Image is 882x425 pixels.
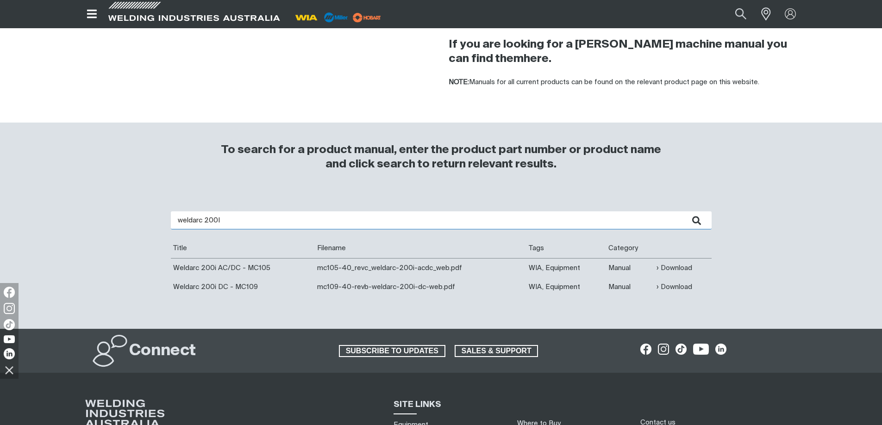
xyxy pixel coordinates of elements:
img: YouTube [4,335,15,343]
td: mc105-40_revc_weldarc-200i-acdc_web.pdf [315,258,526,277]
h2: Connect [129,341,196,361]
span: SALES & SUPPORT [456,345,538,357]
strong: NOTE: [449,79,469,86]
a: miller [350,14,384,21]
img: Facebook [4,287,15,298]
a: SUBSCRIBE TO UPDATES [339,345,445,357]
td: mc109-40-revb-weldarc-200i-dc-web.pdf [315,277,526,296]
img: TikTok [4,319,15,330]
span: SUBSCRIBE TO UPDATES [340,345,444,357]
td: Manual [606,277,655,296]
h3: To search for a product manual, enter the product part number or product name and click search to... [217,143,665,172]
img: hide socials [1,362,17,378]
span: SITE LINKS [394,400,441,409]
strong: If you are looking for a [PERSON_NAME] machine manual you can find them [449,39,787,64]
td: Weldarc 200i AC/DC - MC105 [171,258,315,277]
td: Weldarc 200i DC - MC109 [171,277,315,296]
td: WIA, Equipment [526,258,606,277]
img: Instagram [4,303,15,314]
th: Title [171,239,315,258]
a: Download [657,282,692,292]
th: Category [606,239,655,258]
p: Manuals for all current products can be found on the relevant product page on this website. [449,77,800,88]
td: WIA, Equipment [526,277,606,296]
th: Tags [526,239,606,258]
input: Product name or item number... [713,4,756,25]
a: SALES & SUPPORT [455,345,538,357]
img: miller [350,11,384,25]
td: Manual [606,258,655,277]
a: Download [657,263,692,273]
a: here. [524,53,551,64]
button: Search products [725,4,757,25]
input: Enter search... [171,211,712,229]
img: LinkedIn [4,348,15,359]
th: Filename [315,239,526,258]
